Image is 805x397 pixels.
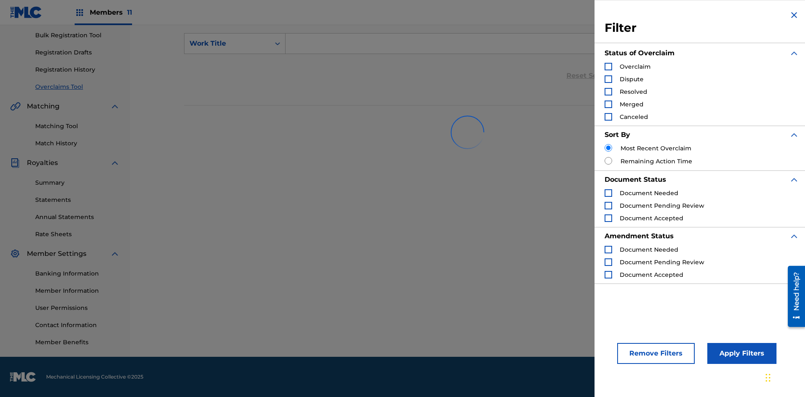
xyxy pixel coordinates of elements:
strong: Document Status [605,175,666,183]
img: expand [789,130,799,140]
span: Members [90,8,132,17]
iframe: Chat Widget [763,357,805,397]
a: Bulk Registration Tool [35,31,120,40]
span: Merged [620,101,644,108]
img: logo [10,372,36,382]
span: Royalties [27,158,58,168]
img: expand [110,158,120,168]
iframe: Resource Center [782,263,805,331]
a: Statements [35,196,120,204]
span: Document Needed [620,189,678,197]
a: Rate Sheets [35,230,120,239]
span: Document Pending Review [620,202,704,209]
img: Matching [10,101,21,111]
a: Registration History [35,65,120,74]
span: Matching [27,101,60,111]
button: Remove Filters [617,343,695,364]
span: Dispute [620,75,644,83]
img: expand [789,175,799,185]
img: Member Settings [10,249,20,259]
a: Overclaims Tool [35,82,120,91]
span: Document Needed [620,246,678,253]
span: Resolved [620,88,647,95]
a: Match History [35,139,120,148]
img: Top Rightsholders [75,8,85,18]
span: Document Accepted [620,214,683,222]
a: Summary [35,178,120,187]
strong: Amendment Status [605,232,674,240]
a: Member Benefits [35,338,120,347]
span: 11 [127,8,132,16]
div: Work Title [190,39,265,49]
a: Registration Drafts [35,48,120,57]
h3: Filter [605,21,799,36]
img: expand [110,101,120,111]
span: Member Settings [27,249,86,259]
img: preloader [451,116,484,149]
label: Remaining Action Time [621,157,692,166]
button: Apply Filters [707,343,776,364]
img: close [789,10,799,20]
a: Matching Tool [35,122,120,131]
strong: Status of Overclaim [605,49,675,57]
span: Document Pending Review [620,258,704,266]
img: expand [789,48,799,58]
div: Drag [766,365,771,390]
form: Search Form [184,33,751,93]
img: expand [110,249,120,259]
a: Annual Statements [35,213,120,222]
span: Mechanical Licensing Collective © 2025 [46,373,143,381]
span: Overclaim [620,63,651,70]
img: MLC Logo [10,6,42,18]
img: Royalties [10,158,20,168]
a: Contact Information [35,321,120,330]
a: User Permissions [35,304,120,312]
span: Document Accepted [620,271,683,278]
a: Banking Information [35,269,120,278]
a: Member Information [35,286,120,295]
img: expand [789,231,799,241]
